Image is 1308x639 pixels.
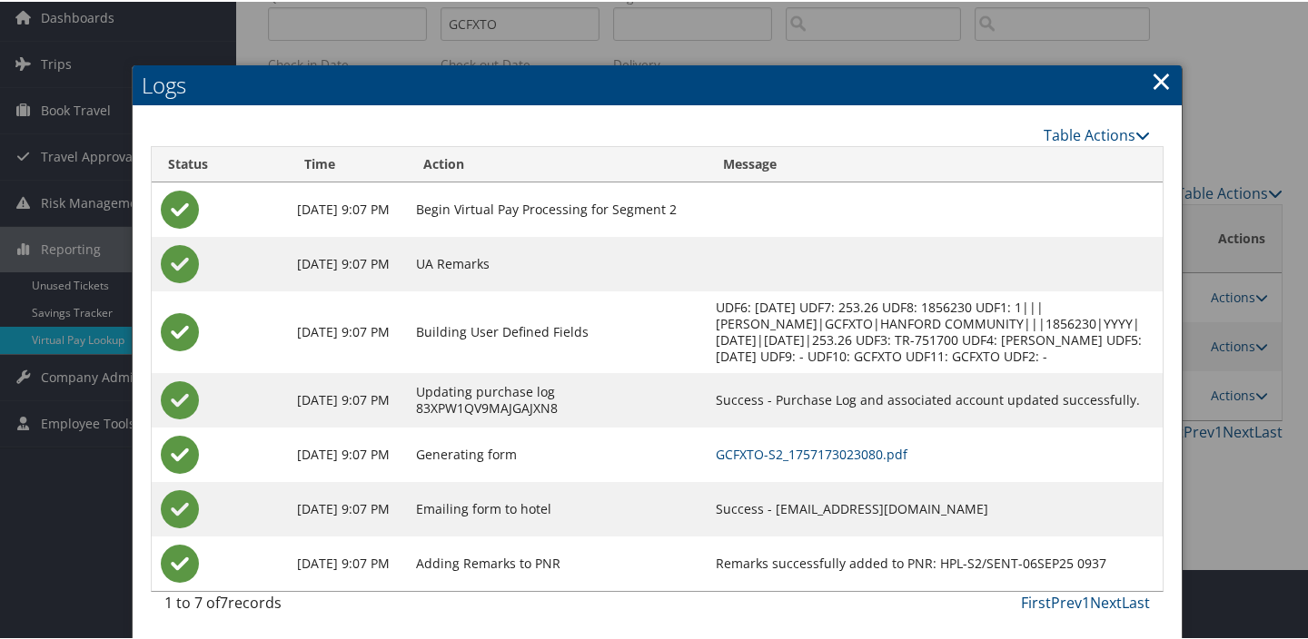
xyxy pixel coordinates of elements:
[288,535,407,589] td: [DATE] 9:07 PM
[407,426,707,480] td: Generating form
[1051,591,1082,611] a: Prev
[707,480,1163,535] td: Success - [EMAIL_ADDRESS][DOMAIN_NAME]
[407,290,707,371] td: Building User Defined Fields
[407,480,707,535] td: Emailing form to hotel
[164,590,391,621] div: 1 to 7 of records
[152,145,288,181] th: Status: activate to sort column ascending
[707,535,1163,589] td: Remarks successfully added to PNR: HPL-S2/SENT-06SEP25 0937
[288,480,407,535] td: [DATE] 9:07 PM
[707,145,1163,181] th: Message: activate to sort column ascending
[707,290,1163,371] td: UDF6: [DATE] UDF7: 253.26 UDF8: 1856230 UDF1: 1|||[PERSON_NAME]|GCFXTO|HANFORD COMMUNITY|||185623...
[716,444,907,461] a: GCFXTO-S2_1757173023080.pdf
[288,145,407,181] th: Time: activate to sort column ascending
[288,426,407,480] td: [DATE] 9:07 PM
[288,290,407,371] td: [DATE] 9:07 PM
[220,591,228,611] span: 7
[1021,591,1051,611] a: First
[407,145,707,181] th: Action: activate to sort column ascending
[407,181,707,235] td: Begin Virtual Pay Processing for Segment 2
[707,371,1163,426] td: Success - Purchase Log and associated account updated successfully.
[288,371,407,426] td: [DATE] 9:07 PM
[1122,591,1150,611] a: Last
[1082,591,1090,611] a: 1
[1044,123,1150,143] a: Table Actions
[288,235,407,290] td: [DATE] 9:07 PM
[407,371,707,426] td: Updating purchase log 83XPW1QV9MAJGAJXN8
[407,235,707,290] td: UA Remarks
[288,181,407,235] td: [DATE] 9:07 PM
[407,535,707,589] td: Adding Remarks to PNR
[133,64,1183,103] h2: Logs
[1151,61,1172,97] a: Close
[1090,591,1122,611] a: Next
